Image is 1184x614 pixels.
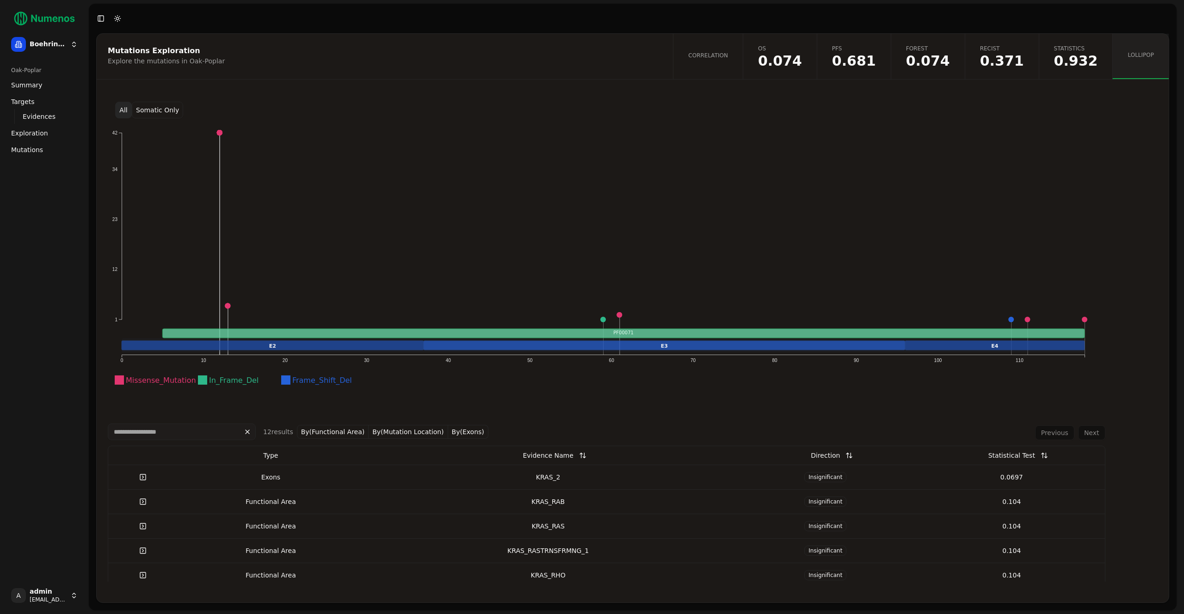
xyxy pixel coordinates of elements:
span: Boehringer Ingelheim [30,40,67,49]
button: By(Functional Area) [297,425,369,439]
span: 0.932 [1054,54,1098,68]
span: Forest [906,45,950,52]
div: 0.104 [922,497,1101,506]
text: 70 [691,358,696,363]
div: Evidence Name [523,447,573,464]
div: Mutations Exploration [108,47,659,55]
img: Numenos [7,7,81,30]
span: [EMAIL_ADDRESS] [30,596,67,603]
text: 42 [112,130,118,135]
span: 0.681192912671658 [832,54,876,68]
text: 110 [1016,358,1024,363]
span: PFS [832,45,876,52]
text: 80 [772,358,778,363]
a: Lollipop [1112,34,1169,79]
button: Boehringer Ingelheim [7,33,81,55]
span: Correlation [688,52,728,59]
a: Evidences [19,110,70,123]
div: Functional Area [181,546,360,555]
div: Functional Area [181,571,360,580]
text: 100 [934,358,942,363]
span: Targets [11,97,35,106]
text: E2 [269,343,276,349]
text: 90 [854,358,859,363]
text: Missense_Mutation [126,376,196,385]
text: 50 [527,358,533,363]
span: Lollipop [1128,51,1154,59]
div: KRAS_RASTRNSFRMNG_1 [368,546,729,555]
div: KRAS_RAB [368,497,729,506]
text: 60 [609,358,615,363]
a: PFS0.681 [817,34,891,79]
text: 1 [115,317,117,322]
span: Evidences [23,112,55,121]
button: Somatic Only [132,102,183,118]
button: All [115,102,132,118]
button: Toggle Sidebar [94,12,107,25]
div: Exons [181,473,360,482]
a: OS0.074 [743,34,817,79]
span: 0.371029832218535 [980,54,1024,68]
button: By(Mutation Location) [369,425,448,439]
a: Forest0.074 [891,34,965,79]
span: Insignificant [804,570,846,580]
th: Type [178,446,364,465]
span: Statistics [1054,45,1098,52]
div: Functional Area [181,497,360,506]
span: A [11,588,26,603]
div: Oak-Poplar [7,63,81,78]
text: E4 [992,343,999,349]
div: KRAS_RHO [368,571,729,580]
text: 23 [112,217,118,222]
text: In_Frame_Del [209,376,259,385]
span: OS [758,45,802,52]
span: Recist [980,45,1024,52]
text: 40 [446,358,451,363]
text: 20 [283,358,288,363]
span: Exploration [11,129,48,138]
div: 0.104 [922,571,1101,580]
button: Toggle Dark Mode [111,12,124,25]
a: Statistics0.932 [1039,34,1113,79]
div: Direction [811,447,840,464]
span: Insignificant [804,521,846,531]
span: Insignificant [804,472,846,482]
div: Explore the mutations in Oak-Poplar [108,56,659,66]
span: Insignificant [804,546,846,556]
a: Recist0.371 [965,34,1039,79]
span: 0.0737692642357994 [906,54,950,68]
a: Mutations [7,142,81,157]
text: 10 [201,358,206,363]
span: 0.0737692642357994 [758,54,802,68]
span: Mutations [11,145,43,154]
text: 12 [112,267,118,272]
text: 34 [112,167,118,172]
div: 0.0697 [922,473,1101,482]
span: admin [30,588,67,596]
a: Correlation [673,34,743,79]
div: Statistical Test [988,447,1035,464]
span: 12 result s [263,428,293,436]
div: 0.104 [922,522,1101,531]
div: 0.104 [922,546,1101,555]
a: Targets [7,94,81,109]
span: Insignificant [804,497,846,507]
button: By(Exons) [448,425,488,439]
text: Frame_Shift_Del [292,376,352,385]
span: Summary [11,80,43,90]
div: KRAS_RAS [368,522,729,531]
div: KRAS_2 [368,473,729,482]
text: 30 [364,358,370,363]
text: 0 [121,358,123,363]
a: Summary [7,78,81,92]
div: Functional Area [181,522,360,531]
text: PF00071 [613,330,634,335]
button: Aadmin[EMAIL_ADDRESS] [7,584,81,607]
text: E3 [661,343,668,349]
a: Exploration [7,126,81,141]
